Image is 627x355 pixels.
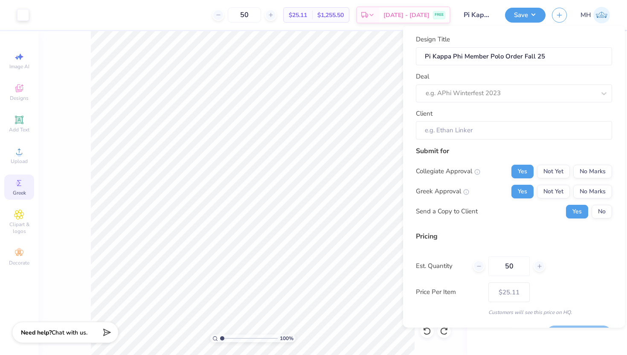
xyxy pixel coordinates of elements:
[416,35,450,44] label: Design Title
[416,207,478,216] div: Send a Copy to Client
[416,231,612,241] div: Pricing
[11,158,28,165] span: Upload
[416,287,482,297] label: Price Per Item
[457,6,499,23] input: Untitled Design
[416,121,612,140] input: e.g. Ethan Linker
[280,335,293,342] span: 100 %
[9,126,29,133] span: Add Text
[416,108,433,118] label: Client
[9,63,29,70] span: Image AI
[566,204,588,218] button: Yes
[383,11,430,20] span: [DATE] - [DATE]
[317,11,344,20] span: $1,255.50
[416,308,612,316] div: Customers will see this price on HQ.
[537,184,570,198] button: Not Yet
[416,145,612,156] div: Submit for
[573,164,612,178] button: No Marks
[13,189,26,196] span: Greek
[10,95,29,102] span: Designs
[537,164,570,178] button: Not Yet
[52,329,87,337] span: Chat with us.
[511,184,534,198] button: Yes
[488,256,530,276] input: – –
[21,329,52,337] strong: Need help?
[416,166,480,176] div: Collegiate Approval
[573,184,612,198] button: No Marks
[289,11,307,20] span: $25.11
[9,259,29,266] span: Decorate
[228,7,261,23] input: – –
[511,164,534,178] button: Yes
[581,7,610,23] a: MH
[593,7,610,23] img: Mia Halldorson
[416,261,467,271] label: Est. Quantity
[4,221,34,235] span: Clipart & logos
[416,72,429,81] label: Deal
[435,12,444,18] span: FREE
[581,10,591,20] span: MH
[416,186,469,196] div: Greek Approval
[592,204,612,218] button: No
[505,8,546,23] button: Save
